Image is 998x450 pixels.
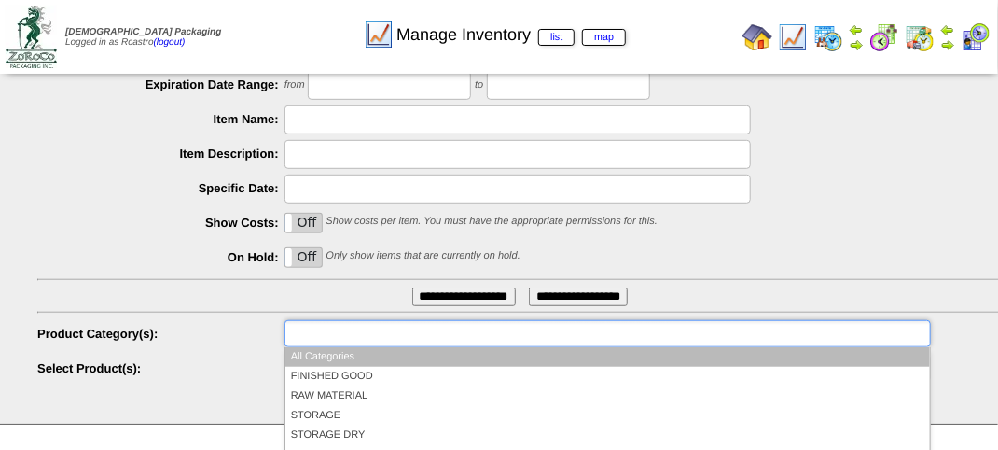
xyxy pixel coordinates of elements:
a: map [582,29,626,46]
a: list [538,29,575,46]
label: Select Product(s): [37,361,284,375]
img: calendarprod.gif [813,22,843,52]
img: line_graph.gif [364,20,394,49]
label: Item Description: [37,147,284,161]
img: arrowleft.gif [940,22,955,37]
img: zoroco-logo-small.webp [6,6,57,68]
img: arrowright.gif [940,37,955,52]
label: Show Costs: [37,216,284,230]
img: calendarblend.gif [869,22,899,52]
label: Item Name: [37,112,284,126]
img: calendarcustomer.gif [961,22,991,52]
label: Expiration Date Range: [37,77,284,91]
li: RAW MATERIAL [285,387,930,406]
span: [DEMOGRAPHIC_DATA] Packaging [65,27,221,37]
img: calendarinout.gif [905,22,935,52]
li: STORAGE DRY [285,426,930,445]
label: Off [285,214,322,232]
img: line_graph.gif [778,22,808,52]
img: arrowright.gif [849,37,864,52]
span: Logged in as Rcastro [65,27,221,48]
span: from [284,80,305,91]
span: Only show items that are currently on hold. [326,251,520,262]
div: OnOff [284,247,323,268]
label: On Hold: [37,250,284,264]
span: Show costs per item. You must have the appropriate permissions for this. [326,217,658,228]
span: Manage Inventory [396,25,626,45]
label: Off [285,248,322,267]
a: (logout) [154,37,186,48]
label: Product Category(s): [37,327,284,341]
label: Specific Date: [37,181,284,195]
li: STORAGE [285,406,930,426]
img: arrowleft.gif [849,22,864,37]
span: to [475,80,483,91]
li: All Categories [285,347,930,367]
div: OnOff [284,213,323,233]
li: FINISHED GOOD [285,367,930,387]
